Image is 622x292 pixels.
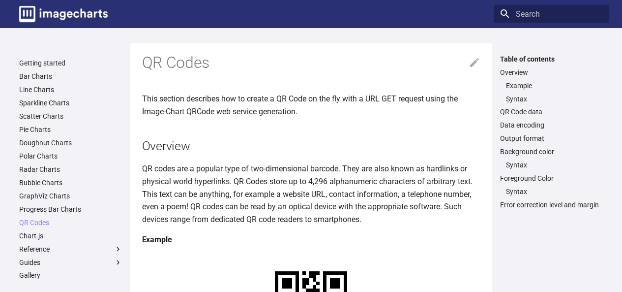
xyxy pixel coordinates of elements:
a: Polar Charts [19,152,122,161]
a: Overview [500,68,603,77]
p: This section describes how to create a QR Code on the fly with a URL GET request using the Image-... [142,93,480,118]
a: Syntax [506,187,603,196]
a: Radar Charts [19,165,122,174]
nav: Background color [500,161,603,169]
a: Doughnut Charts [19,138,122,147]
a: Foreground Color [500,174,603,183]
a: Image-Charts documentation [15,2,112,26]
h2: Overview [142,137,480,155]
a: Background color [500,147,603,156]
input: Search [494,5,609,23]
a: Pie Charts [19,125,122,134]
label: Table of contents [494,55,609,64]
nav: Foreground Color [500,187,603,196]
img: logo [19,6,108,22]
a: Output format [500,134,603,143]
a: Syntax [506,95,603,103]
a: QR Code data [500,107,603,116]
a: Example [506,81,603,90]
a: Data encoding [500,121,603,130]
a: Progress Bar Charts [19,205,122,214]
nav: Table of contents [494,55,609,210]
a: Scatter Charts [19,112,122,121]
p: QR codes are a popular type of two-dimensional barcode. They are also known as hardlinks or physi... [142,162,480,226]
h4: Example [142,233,480,246]
a: Bubble Charts [19,178,122,187]
label: Guides [19,258,122,267]
h1: QR Codes [142,53,480,73]
a: Getting started [19,59,122,67]
a: Chart.js [19,231,122,240]
label: Reference [19,245,122,254]
a: Sparkline Charts [19,98,122,107]
a: Syntax [506,161,603,169]
a: QR Codes [19,218,122,227]
a: GraphViz Charts [19,192,122,200]
a: Line Charts [19,85,122,94]
a: Bar Charts [19,72,122,81]
a: Gallery [19,271,122,280]
nav: Overview [500,81,603,103]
